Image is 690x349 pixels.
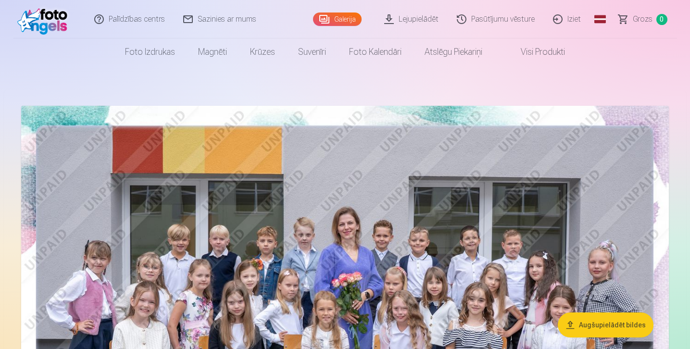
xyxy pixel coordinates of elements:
[558,312,653,337] button: Augšupielādēt bildes
[656,14,667,25] span: 0
[633,13,652,25] span: Grozs
[494,38,577,65] a: Visi produkti
[238,38,287,65] a: Krūzes
[187,38,238,65] a: Magnēti
[113,38,187,65] a: Foto izdrukas
[338,38,413,65] a: Foto kalendāri
[287,38,338,65] a: Suvenīri
[313,12,362,26] a: Galerija
[413,38,494,65] a: Atslēgu piekariņi
[17,4,73,35] img: /fa3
